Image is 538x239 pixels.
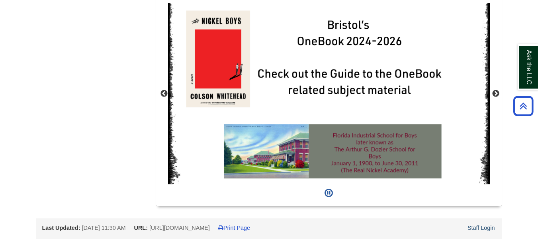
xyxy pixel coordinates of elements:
[160,90,168,98] button: Previous
[149,225,210,231] span: [URL][DOMAIN_NAME]
[468,225,495,231] a: Staff Login
[168,3,490,185] div: This box contains rotating images
[134,225,148,231] span: URL:
[218,225,223,231] i: Print Page
[322,184,335,202] button: Pause
[218,225,250,231] a: Print Page
[42,225,80,231] span: Last Updated:
[82,225,125,231] span: [DATE] 11:30 AM
[511,101,536,111] a: Back to Top
[168,3,490,185] img: The Nickel Boys OneBook
[492,90,500,98] button: Next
